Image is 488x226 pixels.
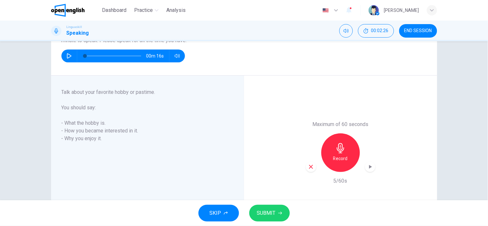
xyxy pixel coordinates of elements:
[321,133,360,172] button: Record
[61,135,226,142] h6: - Why you enjoy it.
[404,28,432,33] span: END SESSION
[358,24,394,38] button: 00:02:26
[210,209,221,218] span: SKIP
[322,8,330,13] img: en
[384,6,419,14] div: [PERSON_NAME]
[257,209,276,218] span: SUBMIT
[61,104,226,112] h6: You should say:
[67,29,89,37] h1: Speaking
[164,5,188,16] button: Analysis
[51,4,85,17] img: OpenEnglish logo
[61,119,226,127] h6: - What the hobby is.
[369,5,379,15] img: Profile picture
[371,28,389,33] span: 00:02:26
[134,6,153,14] span: Practice
[67,25,82,29] span: Linguaskill
[249,205,290,221] button: SUBMIT
[61,127,226,135] h6: - How you became interested in it.
[102,6,126,14] span: Dashboard
[51,4,100,17] a: OpenEnglish logo
[166,6,186,14] span: Analysis
[313,121,369,128] h6: Maximum of 60 seconds
[198,205,239,221] button: SKIP
[132,5,161,16] button: Practice
[358,24,394,38] div: Hide
[339,24,353,38] div: Mute
[99,5,129,16] button: Dashboard
[333,155,348,162] h6: Record
[399,24,437,38] button: END SESSION
[146,50,169,62] span: 00m 16s
[61,88,226,96] h6: Talk about your favorite hobby or pastime.
[334,177,347,185] h6: 5/60s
